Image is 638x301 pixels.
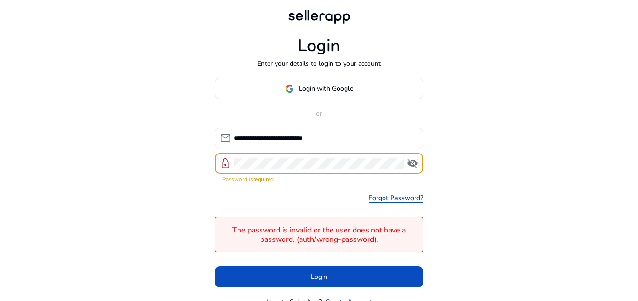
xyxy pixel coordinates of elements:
button: Login [215,266,423,287]
h4: The password is invalid or the user does not have a password. (auth/wrong-password). [220,226,418,244]
p: Enter your details to login to your account [257,59,381,69]
p: or [215,108,423,118]
a: Forgot Password? [369,193,423,203]
span: Login with Google [299,84,353,93]
span: Login [311,272,327,282]
span: visibility_off [407,158,418,169]
span: lock [220,158,231,169]
h1: Login [298,36,340,56]
mat-error: Password is [223,174,415,184]
img: google-logo.svg [285,85,294,93]
button: Login with Google [215,78,423,99]
strong: required [253,176,274,183]
span: mail [220,132,231,144]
